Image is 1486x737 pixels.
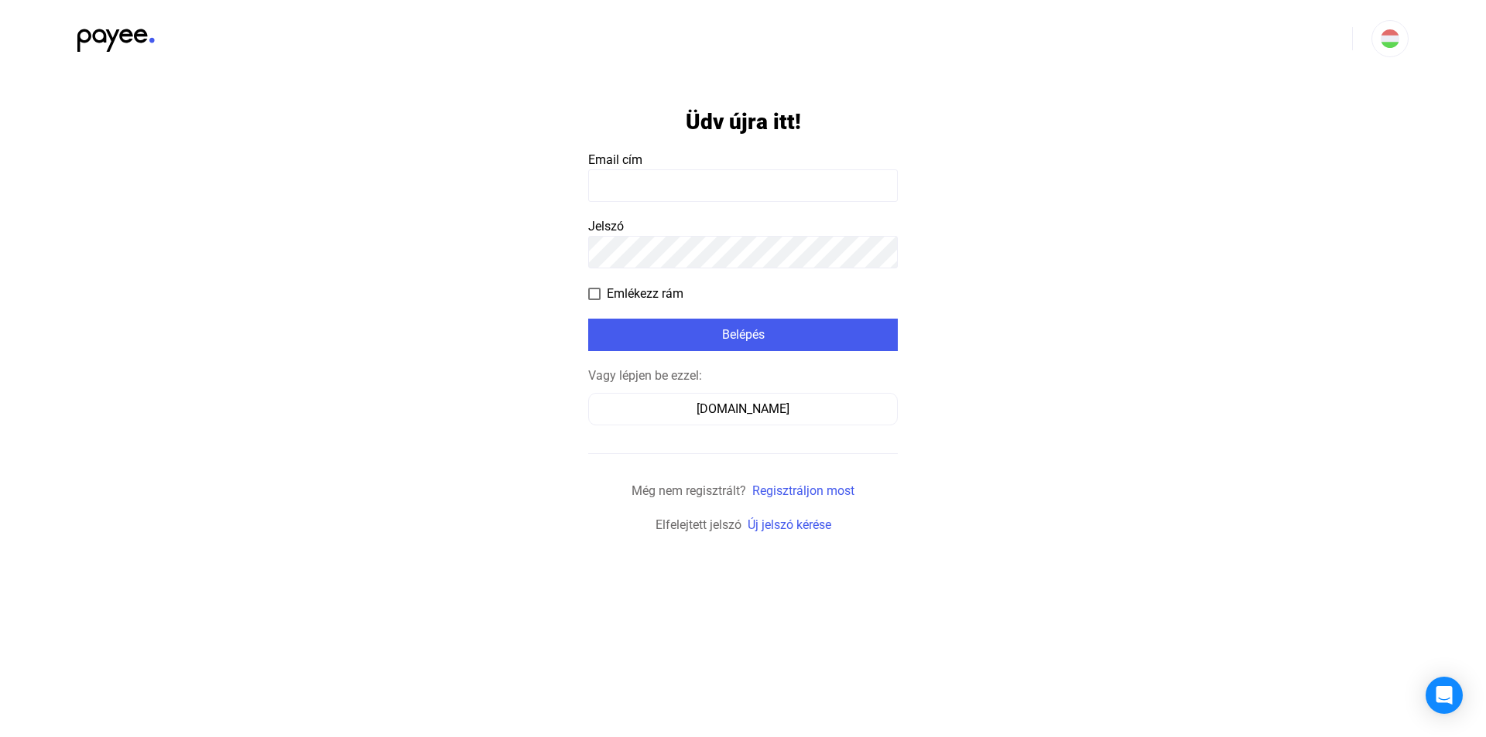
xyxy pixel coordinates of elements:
div: Open Intercom Messenger [1426,677,1463,714]
button: HU [1371,20,1409,57]
button: [DOMAIN_NAME] [588,393,898,425]
span: Email cím [588,152,642,167]
span: Elfelejtett jelszó [656,517,741,532]
h1: Üdv újra itt! [686,108,801,135]
button: Belépés [588,319,898,351]
a: Új jelszó kérése [748,517,831,532]
div: [DOMAIN_NAME] [594,400,892,418]
div: Vagy lépjen be ezzel: [588,367,898,385]
span: Még nem regisztrált? [632,483,746,498]
a: [DOMAIN_NAME] [588,401,898,416]
span: Emlékezz rám [607,285,683,303]
img: black-payee-blue-dot.svg [77,20,155,52]
div: Belépés [593,326,893,344]
img: HU [1381,29,1399,48]
a: Regisztráljon most [752,483,854,498]
span: Jelszó [588,219,624,234]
